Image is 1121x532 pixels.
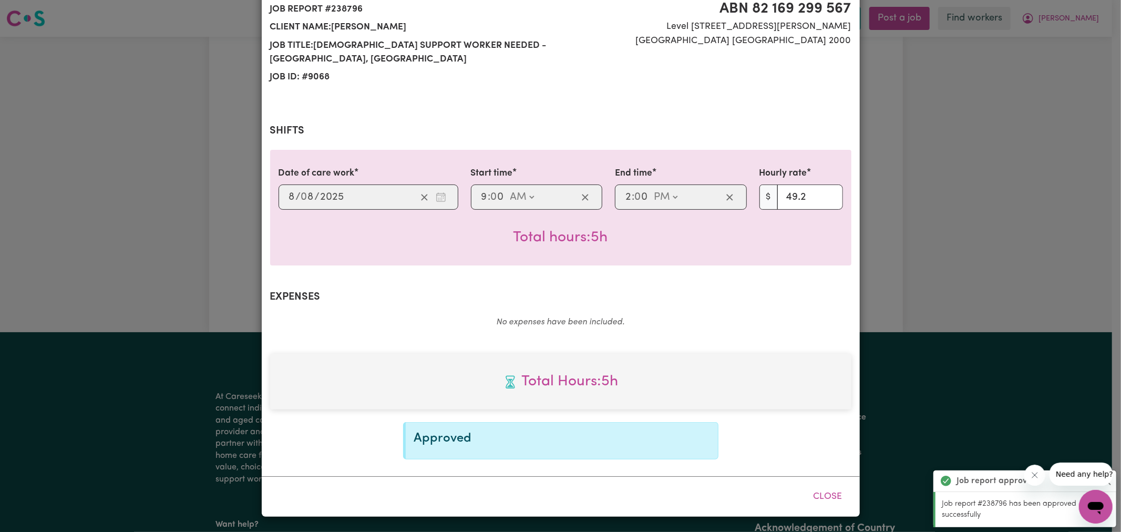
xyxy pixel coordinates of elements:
[481,189,488,205] input: --
[805,485,851,508] button: Close
[632,191,634,203] span: :
[567,34,851,48] span: [GEOGRAPHIC_DATA] [GEOGRAPHIC_DATA] 2000
[6,7,64,16] span: Need any help?
[1024,465,1045,486] iframe: Close message
[635,189,649,205] input: --
[315,191,320,203] span: /
[491,192,497,202] span: 0
[513,230,608,245] span: Total hours worked: 5 hours
[296,191,301,203] span: /
[270,68,554,86] span: Job ID: # 9068
[634,192,641,202] span: 0
[625,189,632,205] input: --
[320,189,345,205] input: ----
[301,192,307,202] span: 0
[414,432,472,445] span: Approved
[270,18,554,36] span: Client name: [PERSON_NAME]
[289,189,296,205] input: --
[759,185,778,210] span: $
[759,167,807,180] label: Hourly rate
[270,125,851,137] h2: Shifts
[416,189,433,205] button: Clear date
[1079,490,1113,524] iframe: Button to launch messaging window
[567,20,851,34] span: Level [STREET_ADDRESS][PERSON_NAME]
[433,189,449,205] button: Enter the date of care work
[1050,463,1113,486] iframe: Message from company
[942,498,1110,521] p: Job report #238796 has been approved successfully
[471,167,513,180] label: Start time
[279,371,843,393] span: Total hours worked: 5 hours
[270,291,851,303] h2: Expenses
[491,189,505,205] input: --
[270,1,554,18] span: Job report # 238796
[957,475,1037,487] strong: Job report approved
[497,318,625,326] em: No expenses have been included.
[270,37,554,69] span: Job title: [DEMOGRAPHIC_DATA] Support Worker Needed - [GEOGRAPHIC_DATA], [GEOGRAPHIC_DATA]
[302,189,315,205] input: --
[488,191,491,203] span: :
[279,167,355,180] label: Date of care work
[615,167,652,180] label: End time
